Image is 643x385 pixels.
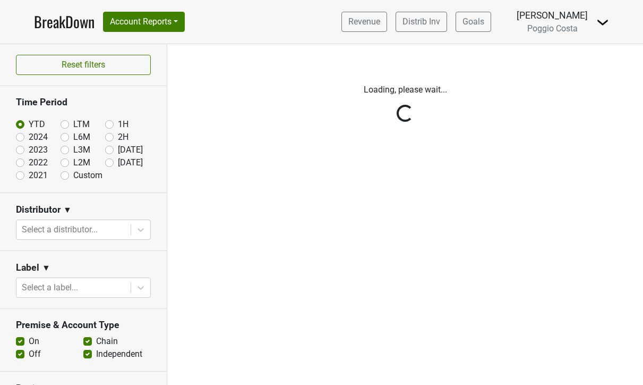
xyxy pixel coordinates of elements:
a: BreakDown [34,11,95,33]
p: Loading, please wait... [175,83,635,96]
a: Revenue [341,12,387,32]
a: Goals [456,12,491,32]
button: Account Reports [103,12,185,32]
span: Poggio Costa [527,23,578,34]
img: Dropdown Menu [596,16,609,29]
div: [PERSON_NAME] [517,9,588,22]
a: Distrib Inv [396,12,447,32]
